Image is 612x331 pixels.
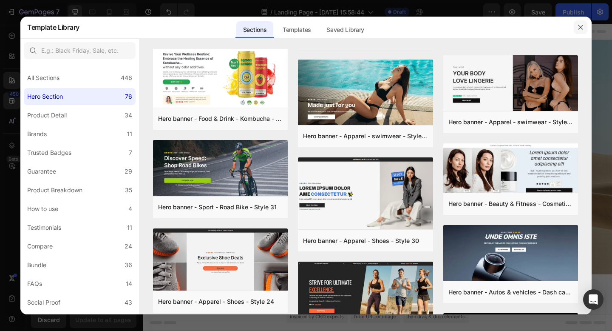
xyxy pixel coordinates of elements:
[153,47,288,109] img: hr34.png
[126,279,132,289] div: 14
[27,91,63,102] div: Hero Section
[276,21,318,38] div: Templates
[238,172,272,185] div: Get started
[303,131,428,141] div: Hero banner - Apparel - swimwear - Style 49
[125,185,132,195] div: 35
[159,315,218,322] span: inspired by CRO experts
[27,129,47,139] div: Brands
[443,55,578,113] img: hr50.png
[153,140,288,198] img: hr31.png
[448,199,573,209] div: Hero banner - Beauty & Fitness - Cosmetic - Style 22
[292,304,344,313] div: Add blank section
[158,114,283,124] div: Hero banner - Food & Drink - Kombucha - Style 34
[125,241,132,251] div: 24
[158,297,274,307] div: Hero banner - Apparel - Shoes - Style 24
[27,223,61,233] div: Testimonials
[228,167,282,190] button: Get started
[583,289,603,310] div: Open Intercom Messenger
[158,202,277,212] div: Hero banner - Sport - Road Bike - Style 31
[230,304,275,313] div: Generate layout
[24,42,136,59] input: E.g.: Black Friday, Sale, etc.
[286,315,349,322] span: then drag & drop elements
[27,185,82,195] div: Product Breakdown
[153,228,288,292] img: hr24.png
[27,166,56,177] div: Guarantee
[27,241,53,251] div: Compare
[127,223,132,233] div: 11
[7,134,503,161] div: This is your text block. Click to edit and make it your own. Share your product's story or servic...
[128,204,132,214] div: 4
[235,285,275,294] span: Add section
[125,297,132,308] div: 43
[320,21,371,38] div: Saved Library
[448,117,573,127] div: Hero banner - Apparel - swimwear - Style 50
[443,225,578,283] img: hr18.png
[125,110,132,120] div: 34
[303,236,419,246] div: Hero banner - Apparel - Shoes - Style 30
[448,287,573,297] div: Hero banner - Autos & vehicles - Dash cam - Style 18
[125,166,132,177] div: 29
[125,91,132,102] div: 76
[27,260,46,270] div: Bundle
[27,110,67,120] div: Product Detail
[27,279,42,289] div: FAQs
[298,262,433,329] img: hr25.png
[236,21,273,38] div: Sections
[7,100,503,128] h2: Click here to edit heading
[298,60,433,127] img: hr49.png
[125,260,132,270] div: 36
[27,73,59,83] div: All Sections
[129,148,132,158] div: 7
[121,73,132,83] div: 446
[298,157,433,231] img: thum4.png
[164,304,215,313] div: Choose templates
[229,315,275,322] span: from URL or image
[27,16,79,38] h2: Template Library
[127,129,132,139] div: 11
[27,297,60,308] div: Social Proof
[443,143,578,194] img: hr22.png
[27,204,58,214] div: How to use
[27,148,71,158] div: Trusted Badges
